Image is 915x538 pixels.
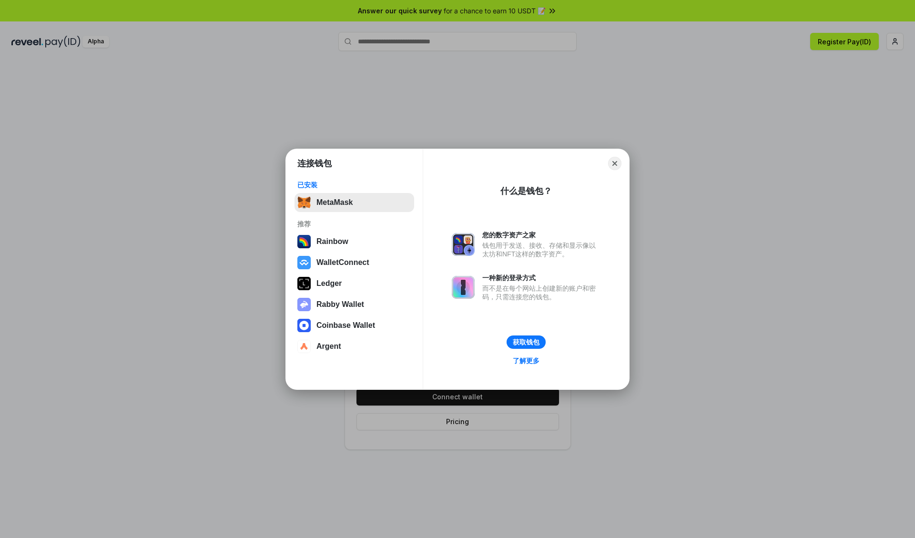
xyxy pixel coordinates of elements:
[500,185,552,197] div: 什么是钱包？
[513,338,539,346] div: 获取钱包
[316,321,375,330] div: Coinbase Wallet
[452,276,475,299] img: svg+xml,%3Csvg%20xmlns%3D%22http%3A%2F%2Fwww.w3.org%2F2000%2Fsvg%22%20fill%3D%22none%22%20viewBox...
[297,277,311,290] img: svg+xml,%3Csvg%20xmlns%3D%22http%3A%2F%2Fwww.w3.org%2F2000%2Fsvg%22%20width%3D%2228%22%20height%3...
[297,256,311,269] img: svg+xml,%3Csvg%20width%3D%2228%22%20height%3D%2228%22%20viewBox%3D%220%200%2028%2028%22%20fill%3D...
[297,158,332,169] h1: 连接钱包
[295,193,414,212] button: MetaMask
[295,295,414,314] button: Rabby Wallet
[482,231,600,239] div: 您的数字资产之家
[507,335,546,349] button: 获取钱包
[297,196,311,209] img: svg+xml,%3Csvg%20fill%3D%22none%22%20height%3D%2233%22%20viewBox%3D%220%200%2035%2033%22%20width%...
[295,232,414,251] button: Rainbow
[316,300,364,309] div: Rabby Wallet
[295,253,414,272] button: WalletConnect
[295,316,414,335] button: Coinbase Wallet
[295,337,414,356] button: Argent
[297,181,411,189] div: 已安装
[507,355,545,367] a: 了解更多
[297,319,311,332] img: svg+xml,%3Csvg%20width%3D%2228%22%20height%3D%2228%22%20viewBox%3D%220%200%2028%2028%22%20fill%3D...
[316,198,353,207] div: MetaMask
[316,258,369,267] div: WalletConnect
[482,274,600,282] div: 一种新的登录方式
[297,340,311,353] img: svg+xml,%3Csvg%20width%3D%2228%22%20height%3D%2228%22%20viewBox%3D%220%200%2028%2028%22%20fill%3D...
[482,284,600,301] div: 而不是在每个网站上创建新的账户和密码，只需连接您的钱包。
[297,298,311,311] img: svg+xml,%3Csvg%20xmlns%3D%22http%3A%2F%2Fwww.w3.org%2F2000%2Fsvg%22%20fill%3D%22none%22%20viewBox...
[482,241,600,258] div: 钱包用于发送、接收、存储和显示像以太坊和NFT这样的数字资产。
[513,356,539,365] div: 了解更多
[297,235,311,248] img: svg+xml,%3Csvg%20width%3D%22120%22%20height%3D%22120%22%20viewBox%3D%220%200%20120%20120%22%20fil...
[316,237,348,246] div: Rainbow
[608,157,621,170] button: Close
[297,220,411,228] div: 推荐
[316,279,342,288] div: Ledger
[316,342,341,351] div: Argent
[452,233,475,256] img: svg+xml,%3Csvg%20xmlns%3D%22http%3A%2F%2Fwww.w3.org%2F2000%2Fsvg%22%20fill%3D%22none%22%20viewBox...
[295,274,414,293] button: Ledger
